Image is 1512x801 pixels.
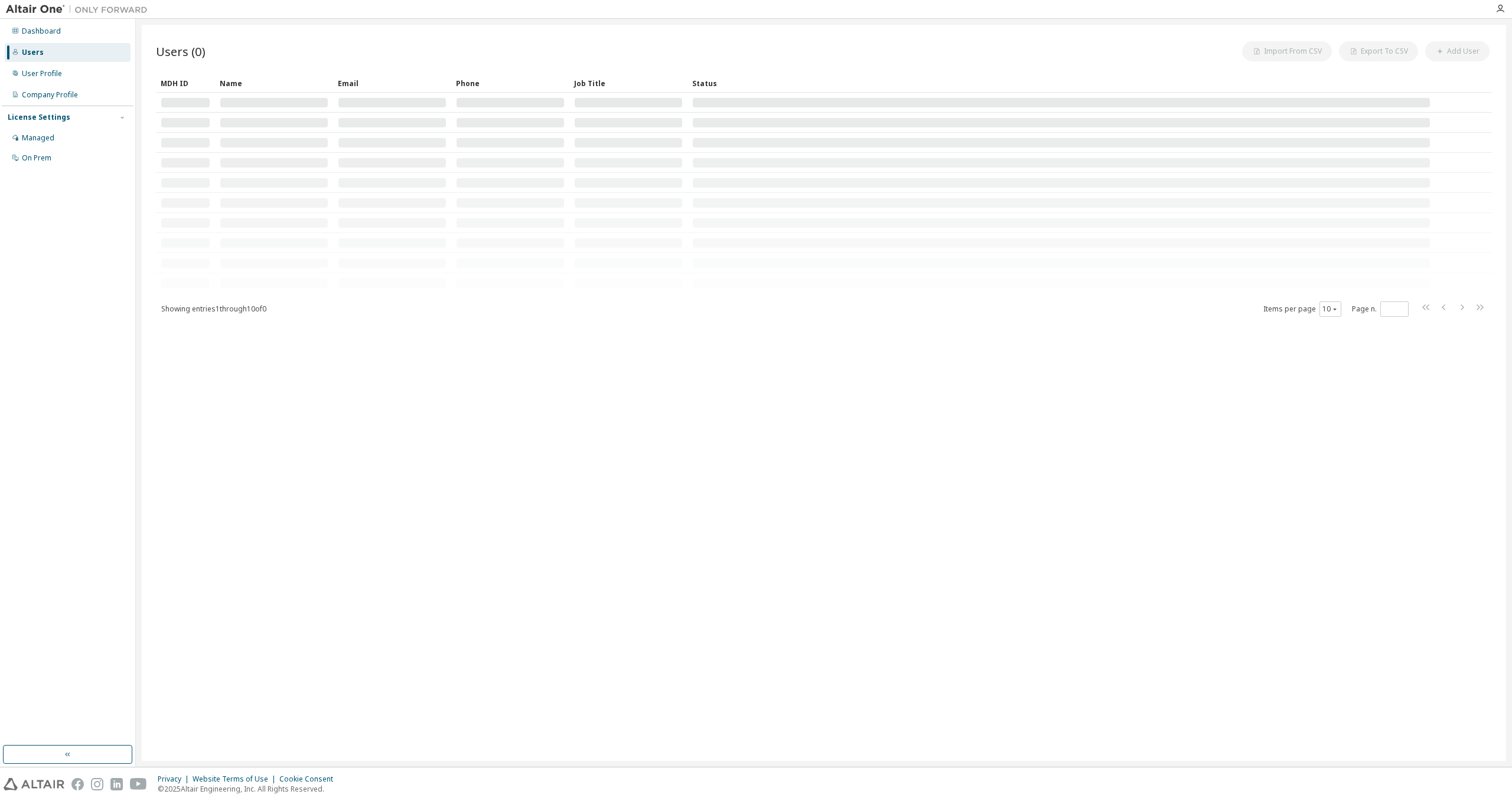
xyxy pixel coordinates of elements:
div: Name [220,74,328,93]
div: On Prem [22,153,51,163]
img: altair_logo.svg [4,778,64,790]
img: linkedin.svg [110,778,123,790]
div: Users [22,48,44,57]
span: Items per page [1263,301,1341,317]
button: Add User [1425,41,1490,61]
div: Managed [22,133,54,143]
div: Phone [456,74,565,93]
img: Altair One [6,4,154,15]
img: instagram.svg [91,778,103,790]
div: Privacy [158,774,193,784]
img: youtube.svg [130,778,147,790]
span: Page n. [1352,301,1409,317]
div: Company Profile [22,90,78,100]
button: Import From CSV [1242,41,1332,61]
span: Users (0) [156,43,206,60]
div: Website Terms of Use [193,774,279,784]
div: Dashboard [22,27,61,36]
div: Job Title [574,74,683,93]
div: User Profile [22,69,62,78]
div: Cookie Consent [279,774,340,784]
div: MDH ID [161,74,210,93]
button: 10 [1322,304,1338,314]
button: Export To CSV [1339,41,1418,61]
div: Email [338,74,447,93]
div: Status [692,74,1430,93]
span: Showing entries 1 through 10 of 0 [161,304,266,314]
div: License Settings [8,113,70,122]
p: © 2025 Altair Engineering, Inc. All Rights Reserved. [158,784,340,794]
img: facebook.svg [71,778,84,790]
